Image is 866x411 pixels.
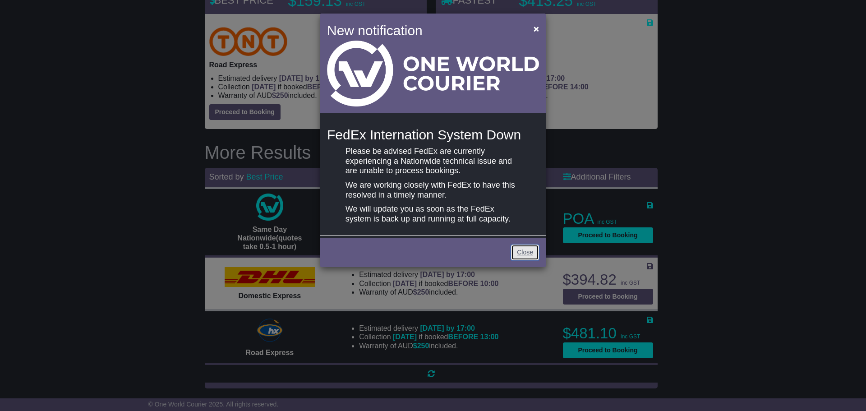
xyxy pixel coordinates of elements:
[511,245,539,260] a: Close
[327,41,539,106] img: Light
[534,23,539,34] span: ×
[327,20,521,41] h4: New notification
[529,19,544,38] button: Close
[345,147,521,176] p: Please be advised FedEx are currently experiencing a Nationwide technical issue and are unable to...
[345,204,521,224] p: We will update you as soon as the FedEx system is back up and running at full capacity.
[327,127,539,142] h4: FedEx Internation System Down
[345,180,521,200] p: We are working closely with FedEx to have this resolved in a timely manner.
